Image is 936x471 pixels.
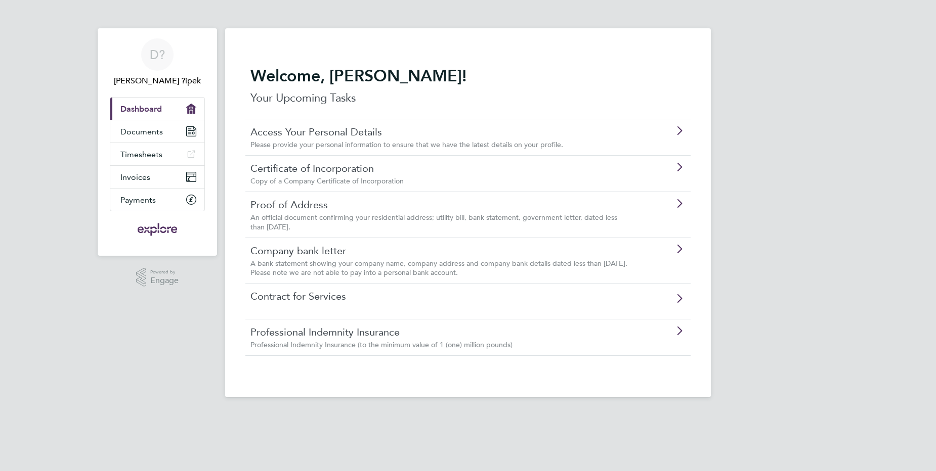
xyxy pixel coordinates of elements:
[250,244,628,257] a: Company bank letter
[250,198,628,211] a: Proof of Address
[250,140,563,149] span: Please provide your personal information to ensure that we have the latest details on your profile.
[250,66,686,86] h2: Welcome, [PERSON_NAME]!
[110,166,204,188] a: Invoices
[250,325,628,339] a: Professional Indemnity Insurance
[250,90,686,106] p: Your Upcoming Tasks
[110,38,205,87] a: D?[PERSON_NAME] ?ipek
[110,189,204,211] a: Payments
[120,104,162,114] span: Dashboard
[136,268,179,287] a: Powered byEngage
[150,276,179,285] span: Engage
[110,143,204,165] a: Timesheets
[120,172,150,182] span: Invoices
[120,150,162,159] span: Timesheets
[250,213,617,231] span: An official document confirming your residential address; utility bill, bank statement, governmen...
[110,75,205,87] span: Dominik ?ipek
[98,28,217,256] nav: Main navigation
[110,221,205,238] a: Go to home page
[150,48,165,61] span: D?
[250,340,513,349] span: Professional Indemnity Insurance (to the minimum value of 1 (one) million pounds)
[120,195,156,205] span: Payments
[250,259,627,277] span: A bank statement showing your company name, company address and company bank details dated less t...
[110,120,204,143] a: Documents
[250,125,628,138] a: Access Your Personal Details
[150,268,179,276] span: Powered by
[137,221,179,238] img: exploregroup-logo-retina.png
[250,290,628,303] a: Contract for Services
[250,162,628,175] a: Certificate of Incorporation
[250,176,404,185] span: Copy of a Company Certificate of Incorporation
[120,127,163,136] span: Documents
[110,98,204,120] a: Dashboard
